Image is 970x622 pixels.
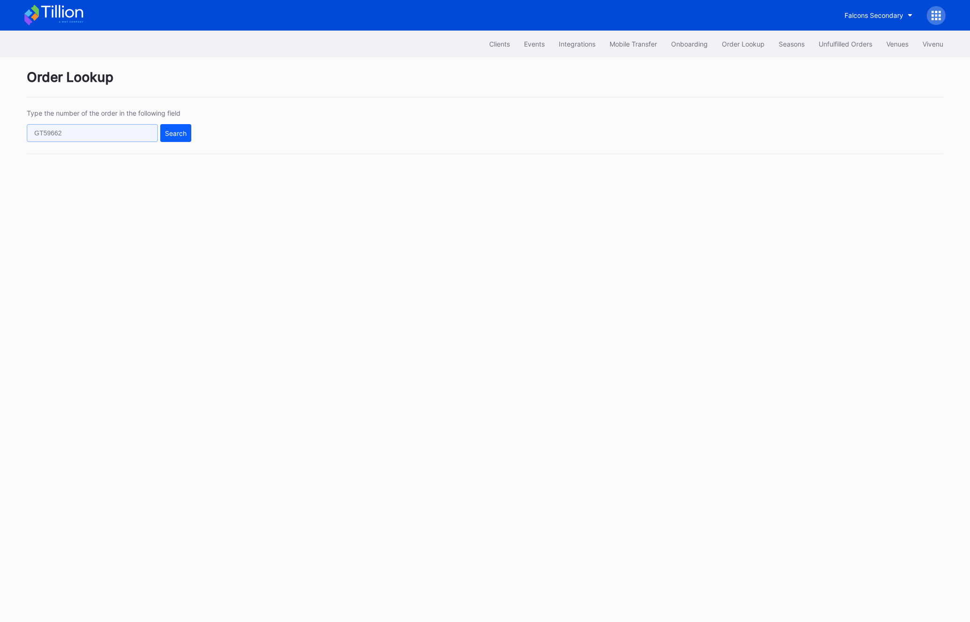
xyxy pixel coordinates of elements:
button: Clients [482,35,517,53]
div: Unfulfilled Orders [819,40,872,48]
div: Vivenu [923,40,943,48]
button: Integrations [552,35,602,53]
button: Venues [879,35,915,53]
input: GT59662 [27,124,158,142]
div: Order Lookup [27,69,943,97]
div: Search [165,129,187,137]
button: Onboarding [664,35,715,53]
div: Events [524,40,545,48]
div: Onboarding [671,40,708,48]
div: Mobile Transfer [610,40,657,48]
div: Venues [886,40,908,48]
div: Integrations [559,40,595,48]
div: Type the number of the order in the following field [27,109,191,117]
div: Clients [489,40,510,48]
button: Unfulfilled Orders [812,35,879,53]
button: Falcons Secondary [837,7,920,24]
button: Search [160,124,191,142]
div: Seasons [779,40,805,48]
button: Mobile Transfer [602,35,664,53]
div: Order Lookup [722,40,765,48]
button: Vivenu [915,35,950,53]
button: Events [517,35,552,53]
button: Order Lookup [715,35,772,53]
div: Falcons Secondary [845,11,903,19]
button: Seasons [772,35,812,53]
